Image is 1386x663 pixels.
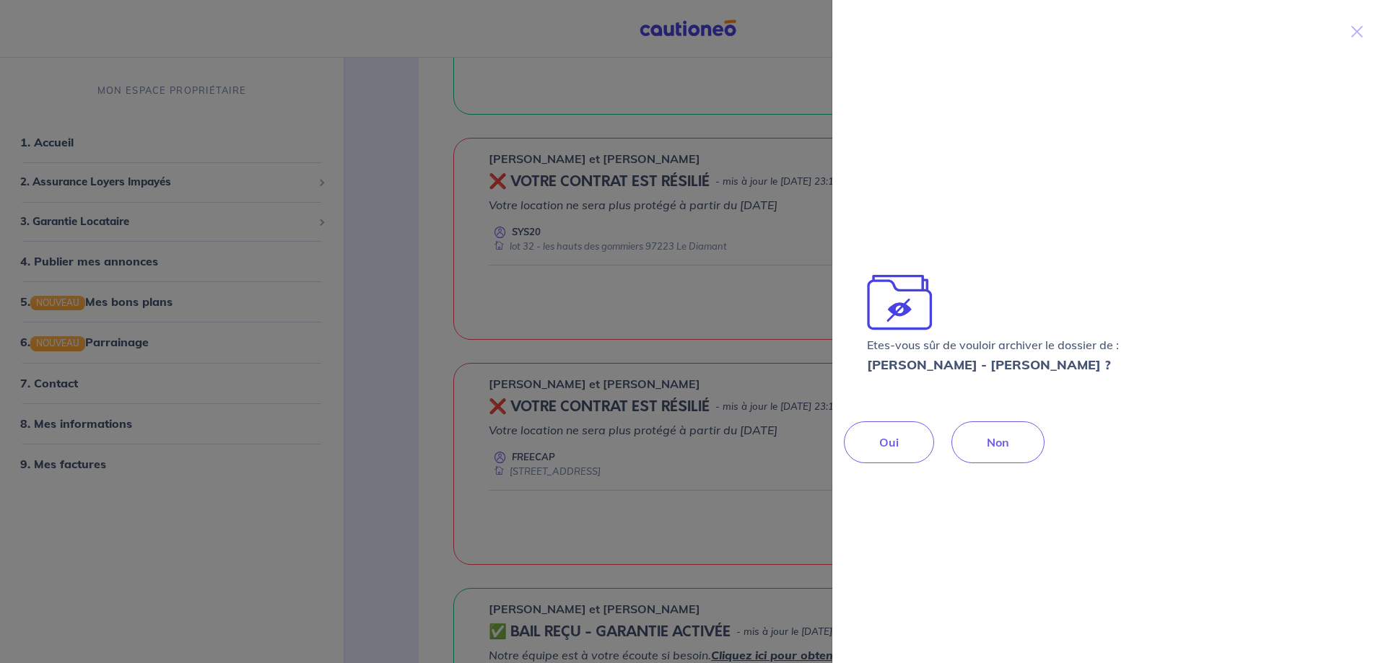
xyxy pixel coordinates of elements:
p: Oui [879,434,899,451]
button: Non [951,421,1045,463]
strong: [PERSON_NAME] - [PERSON_NAME] ? [867,356,1111,373]
button: Close [1346,17,1369,40]
p: Etes-vous sûr de vouloir archiver le dossier de : [867,335,1119,375]
button: Oui [844,421,934,463]
img: archivate [867,270,933,335]
p: Non [987,434,1009,451]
